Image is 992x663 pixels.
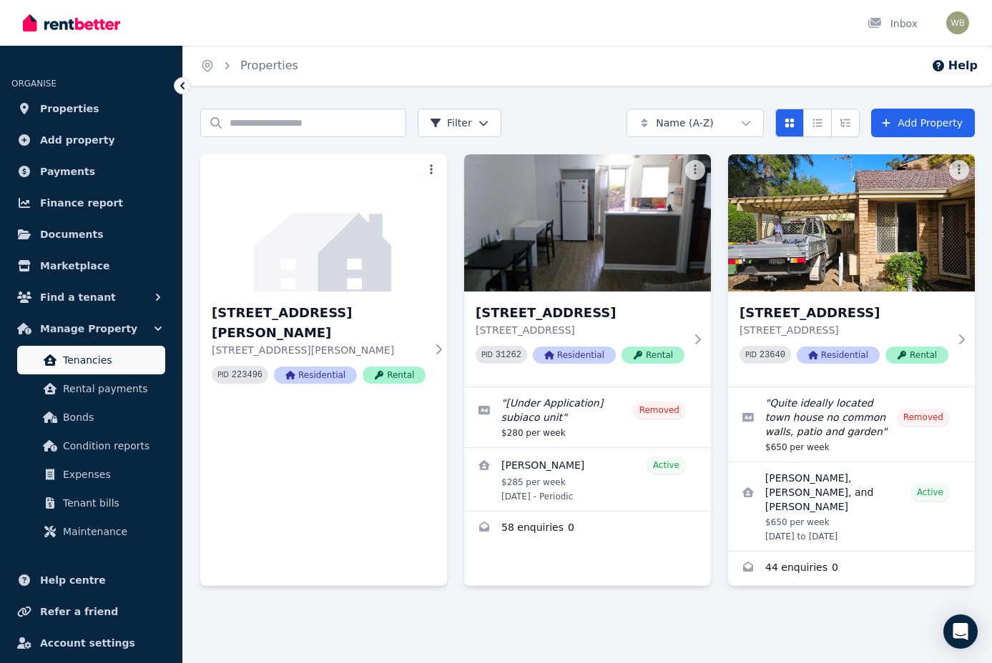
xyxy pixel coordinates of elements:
a: Rental payments [17,374,165,403]
span: Maintenance [63,523,159,540]
span: Add property [40,131,115,149]
a: Unit 5/132 Subiaco RD., Subiaco[STREET_ADDRESS][STREET_ADDRESS]PID 31262ResidentialRental [464,154,711,387]
a: Enquiries for Unit 5/132 Subiaco RD., Subiaco [464,512,711,546]
span: Marketplace [40,257,109,274]
a: Enquiries for Unit 6/77 Cambridge ST, West Leederville [728,552,975,586]
span: Rental [622,347,684,364]
span: Refer a friend [40,603,118,620]
a: View details for Aileen Rimando [464,448,711,511]
a: Refer a friend [11,597,171,626]
a: Bonds [17,403,165,432]
p: [STREET_ADDRESS] [476,323,684,337]
a: Documents [11,220,171,249]
a: Marketplace [11,251,171,280]
a: Finance report [11,189,171,217]
button: More options [949,160,969,180]
button: Filter [418,109,501,137]
button: Help [931,57,978,74]
p: [STREET_ADDRESS][PERSON_NAME] [212,343,426,357]
img: wallace Barnes [946,11,969,34]
code: 31262 [496,350,521,360]
h3: [STREET_ADDRESS] [476,303,684,323]
button: Card view [775,109,804,137]
span: Payments [40,163,95,180]
a: Help centre [11,566,171,594]
nav: Breadcrumb [183,46,315,86]
span: Find a tenant [40,289,116,306]
span: Condition reports [63,437,159,454]
a: Payments [11,157,171,186]
button: Expanded list view [831,109,860,137]
h3: [STREET_ADDRESS] [740,303,948,323]
a: View details for Jangchhu Wangmo, Chedup Wangchuk, and Tshering Pelden [728,462,975,551]
button: Name (A-Z) [627,109,764,137]
img: Unit 5/132 Subiaco RD., Subiaco [464,154,711,291]
a: Account settings [11,629,171,657]
img: 21 Barker Avenue, Como [200,154,447,291]
button: More options [685,160,705,180]
div: Open Intercom Messenger [943,614,978,649]
a: Tenancies [17,346,165,374]
code: 223496 [232,370,262,380]
img: RentBetter [23,12,120,34]
span: Tenant bills [63,494,159,512]
small: PID [217,371,229,379]
a: Add property [11,126,171,154]
span: Properties [40,100,99,117]
button: Find a tenant [11,283,171,311]
span: Filter [430,116,472,130]
span: Tenancies [63,352,159,369]
span: Residential [274,367,357,384]
div: View options [775,109,860,137]
span: Account settings [40,634,135,652]
span: ORGANISE [11,79,57,89]
a: Unit 6/77 Cambridge ST, West Leederville[STREET_ADDRESS][STREET_ADDRESS]PID 23640ResidentialRental [728,154,975,387]
h3: [STREET_ADDRESS][PERSON_NAME] [212,303,426,343]
span: Manage Property [40,320,137,337]
a: Maintenance [17,517,165,546]
span: Bonds [63,409,159,426]
button: More options [421,160,441,180]
button: Manage Property [11,314,171,343]
span: Rental payments [63,380,159,397]
p: [STREET_ADDRESS] [740,323,948,337]
small: PID [745,351,757,359]
a: Properties [11,94,171,123]
small: PID [481,351,493,359]
span: Expenses [63,466,159,483]
button: Compact list view [803,109,832,137]
code: 23640 [760,350,785,360]
a: Add Property [871,109,975,137]
span: Residential [797,347,880,364]
span: Finance report [40,194,123,211]
span: Residential [533,347,616,364]
a: Edit listing: Quite ideally located town house no common walls, patio and garden [728,387,975,462]
span: Help centre [40,572,106,589]
div: Inbox [868,16,918,31]
a: Condition reports [17,432,165,460]
a: 21 Barker Avenue, Como[STREET_ADDRESS][PERSON_NAME][STREET_ADDRESS][PERSON_NAME]PID 223496Residen... [200,154,447,407]
a: Edit listing: [Under Application] subiaco unit [464,387,711,447]
span: Documents [40,226,104,243]
a: Expenses [17,460,165,489]
img: Unit 6/77 Cambridge ST, West Leederville [728,154,975,291]
a: Properties [240,59,298,72]
span: Name (A-Z) [656,116,714,130]
span: Rental [885,347,948,364]
a: Tenant bills [17,489,165,517]
span: Rental [363,367,426,384]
